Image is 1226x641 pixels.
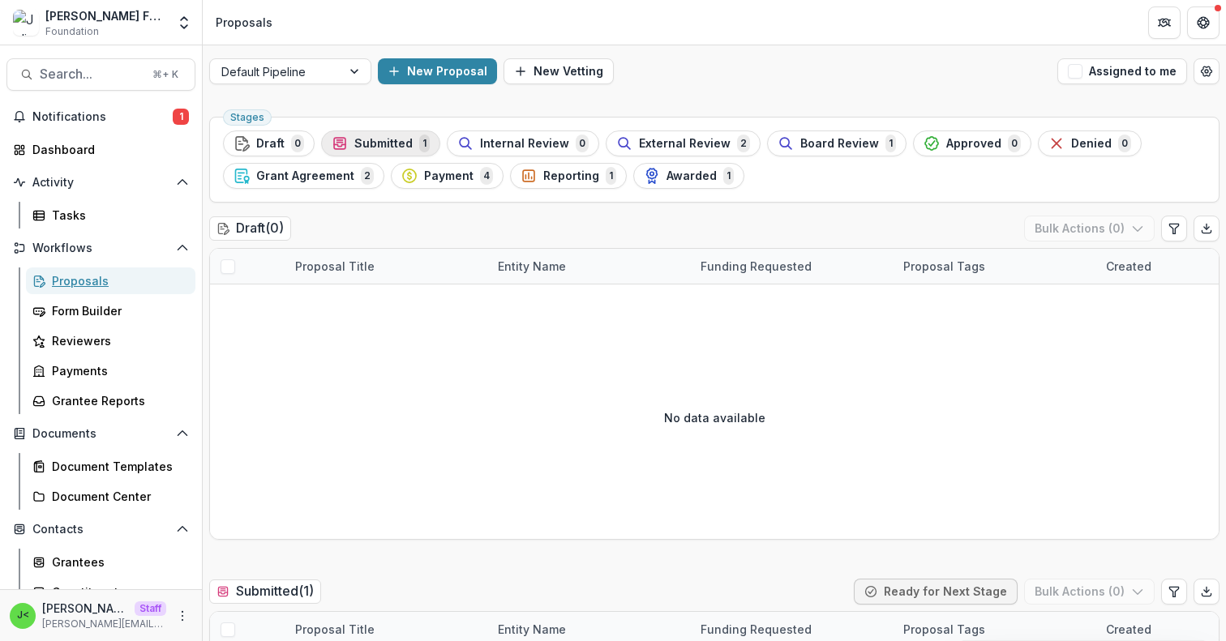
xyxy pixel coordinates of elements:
button: Assigned to me [1057,58,1187,84]
a: Payments [26,357,195,384]
div: Grantee Reports [52,392,182,409]
div: Proposal Title [285,249,488,284]
div: Created [1096,621,1161,638]
div: Constituents [52,583,182,600]
button: Denied0 [1038,130,1142,156]
div: Proposal Tags [894,249,1096,284]
button: Search... [6,58,195,91]
button: Draft0 [223,130,315,156]
span: Documents [32,427,169,441]
div: Reviewers [52,332,182,349]
div: Funding Requested [691,258,821,275]
div: Proposals [216,14,272,31]
div: Entity Name [488,258,576,275]
span: 0 [291,135,304,152]
div: Funding Requested [691,621,821,638]
div: Grantees [52,553,182,570]
button: More [173,606,192,626]
button: Export table data [1194,216,1220,241]
button: Bulk Actions (0) [1024,216,1155,241]
h2: Draft ( 0 ) [209,216,291,240]
button: Internal Review0 [447,130,599,156]
span: 0 [1008,135,1021,152]
span: Denied [1071,137,1112,151]
button: New Vetting [504,58,614,84]
span: Stages [230,112,264,123]
button: Open Workflows [6,235,195,261]
span: Workflows [32,241,169,255]
div: Created [1096,258,1161,275]
button: Awarded1 [633,163,744,189]
div: Proposal Title [285,258,384,275]
button: Approved0 [913,130,1031,156]
a: Document Templates [26,453,195,480]
span: Contacts [32,523,169,536]
span: 1 [885,135,896,152]
span: Notifications [32,110,173,124]
p: [PERSON_NAME] <[PERSON_NAME][EMAIL_ADDRESS][DOMAIN_NAME]> [42,600,128,617]
span: Grant Agreement [256,169,354,183]
div: Funding Requested [691,249,894,284]
a: Grantees [26,549,195,575]
button: Partners [1148,6,1181,39]
a: Reviewers [26,327,195,354]
a: Tasks [26,202,195,229]
div: Julie <julie@trytemelio.com> [17,610,29,621]
div: Payments [52,362,182,379]
button: Open table manager [1194,58,1220,84]
span: Payment [424,169,474,183]
span: External Review [639,137,731,151]
div: Entity Name [488,621,576,638]
span: 4 [480,167,493,185]
span: Awarded [667,169,717,183]
button: Open Documents [6,421,195,447]
div: Form Builder [52,302,182,319]
button: Edit table settings [1161,216,1187,241]
div: Tasks [52,207,182,224]
button: Open entity switcher [173,6,195,39]
span: 2 [361,167,374,185]
button: Ready for Next Stage [854,579,1018,605]
button: Open Contacts [6,516,195,542]
button: External Review2 [606,130,761,156]
span: Foundation [45,24,99,39]
span: 0 [1118,135,1131,152]
div: Dashboard [32,141,182,158]
img: Julie Foundation [13,10,39,36]
button: Board Review1 [767,130,907,156]
a: Constituents [26,579,195,605]
button: Get Help [1187,6,1220,39]
div: Proposal Tags [894,621,995,638]
button: Payment4 [391,163,504,189]
a: Grantee Reports [26,387,195,414]
a: Document Center [26,483,195,510]
button: Grant Agreement2 [223,163,384,189]
button: Reporting1 [510,163,627,189]
span: 1 [173,109,189,125]
nav: breadcrumb [209,11,279,34]
span: 1 [419,135,430,152]
div: Proposal Tags [894,258,995,275]
div: Document Center [52,488,182,505]
button: Notifications1 [6,104,195,130]
span: 1 [723,167,734,185]
span: Submitted [354,137,413,151]
span: 0 [576,135,589,152]
span: Activity [32,176,169,190]
span: 1 [606,167,616,185]
div: Document Templates [52,458,182,475]
span: Draft [256,137,285,151]
span: Search... [40,66,143,82]
button: Export table data [1194,579,1220,605]
span: Board Review [800,137,879,151]
button: New Proposal [378,58,497,84]
div: Entity Name [488,249,691,284]
button: Bulk Actions (0) [1024,579,1155,605]
p: Staff [135,601,166,616]
span: 2 [737,135,750,152]
button: Submitted1 [321,130,440,156]
div: Proposals [52,272,182,289]
span: Approved [946,137,1001,151]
